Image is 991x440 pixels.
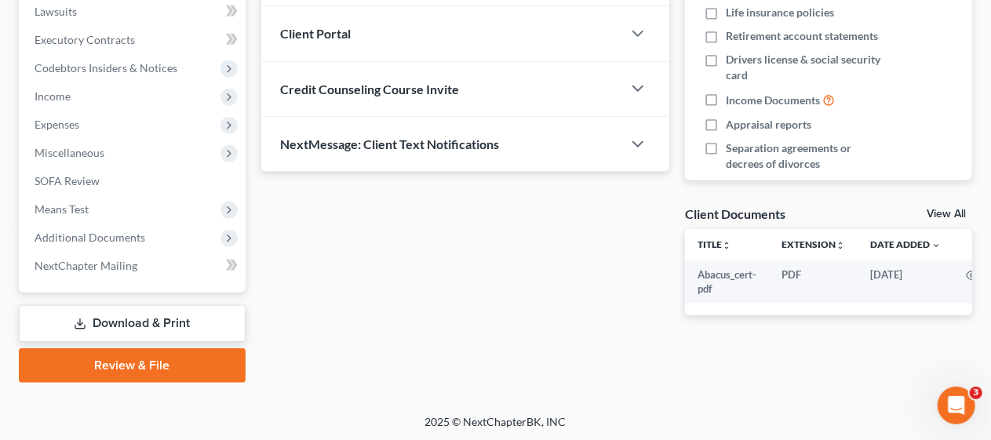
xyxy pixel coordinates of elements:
span: Codebtors Insiders & Notices [35,61,177,75]
a: Titleunfold_more [698,238,731,250]
td: Abacus_cert-pdf [685,260,769,304]
span: Separation agreements or decrees of divorces [726,140,887,172]
span: Executory Contracts [35,33,135,46]
span: Income Documents [726,93,820,108]
span: Client Portal [280,26,351,41]
span: Appraisal reports [726,117,811,133]
i: unfold_more [722,241,731,250]
td: PDF [769,260,858,304]
span: Miscellaneous [35,146,104,159]
span: NextMessage: Client Text Notifications [280,136,499,151]
a: Date Added expand_more [870,238,941,250]
span: Additional Documents [35,231,145,244]
span: Life insurance policies [726,5,834,20]
span: Drivers license & social security card [726,52,887,83]
a: View All [927,209,966,220]
div: Client Documents [685,205,785,222]
span: Means Test [35,202,89,216]
span: Expenses [35,118,79,131]
span: Retirement account statements [726,28,878,44]
a: Download & Print [19,305,246,342]
a: SOFA Review [22,167,246,195]
span: Income [35,89,71,103]
span: NextChapter Mailing [35,259,137,272]
a: Review & File [19,348,246,383]
a: Extensionunfold_more [782,238,845,250]
span: Lawsuits [35,5,77,18]
a: Executory Contracts [22,26,246,54]
td: [DATE] [858,260,953,304]
i: unfold_more [836,241,845,250]
a: NextChapter Mailing [22,252,246,280]
i: expand_more [931,241,941,250]
span: SOFA Review [35,174,100,187]
span: 3 [970,387,982,399]
iframe: Intercom live chat [938,387,975,424]
span: Credit Counseling Course Invite [280,82,459,96]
